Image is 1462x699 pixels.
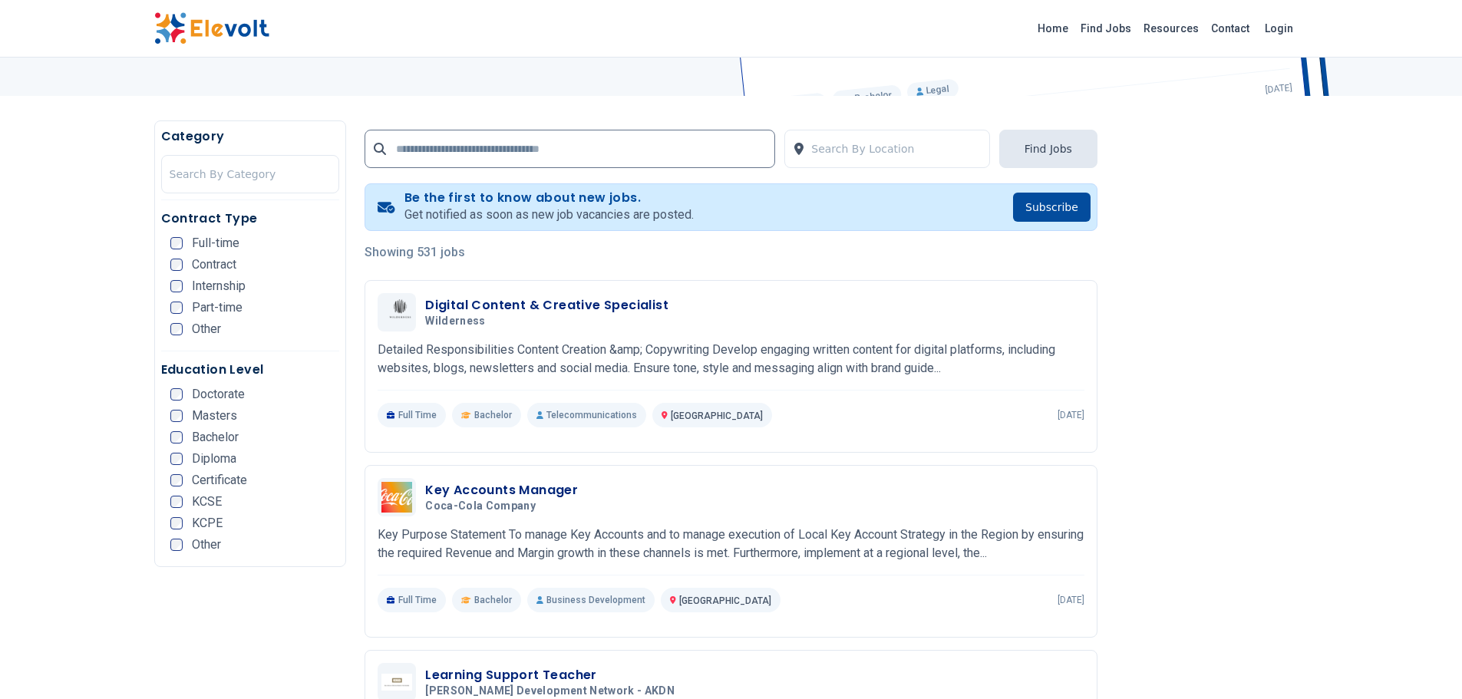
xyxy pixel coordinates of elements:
[1031,16,1074,41] a: Home
[381,482,412,513] img: Coca-Cola Company
[1074,16,1137,41] a: Find Jobs
[474,594,512,606] span: Bachelor
[161,127,340,146] h5: Category
[378,403,446,427] p: Full Time
[192,237,239,249] span: Full-time
[170,453,183,465] input: Diploma
[1013,193,1091,222] button: Subscribe
[1256,13,1302,44] a: Login
[192,496,222,508] span: KCSE
[170,431,183,443] input: Bachelor
[378,588,446,612] p: Full Time
[170,539,183,551] input: Other
[170,496,183,508] input: KCSE
[404,206,694,224] p: Get notified as soon as new job vacancies are posted.
[192,323,221,335] span: Other
[161,209,340,228] h5: Contract Type
[999,130,1097,168] button: Find Jobs
[378,526,1084,562] p: Key Purpose Statement To manage Key Accounts and to manage execution of Local Key Account Strateg...
[192,410,237,422] span: Masters
[474,409,512,421] span: Bachelor
[192,539,221,551] span: Other
[425,666,681,684] h3: Learning Support Teacher
[425,296,668,315] h3: Digital Content & Creative Specialist
[192,474,247,486] span: Certificate
[161,361,340,379] h5: Education Level
[378,341,1084,378] p: Detailed Responsibilities Content Creation &amp; Copywriting Develop engaging written content for...
[154,12,269,45] img: Elevolt
[170,259,183,271] input: Contract
[671,410,763,421] span: [GEOGRAPHIC_DATA]
[170,323,183,335] input: Other
[1205,16,1256,41] a: Contact
[192,259,236,271] span: Contract
[365,243,1097,262] p: Showing 531 jobs
[425,500,536,513] span: Coca-Cola Company
[1058,409,1084,421] p: [DATE]
[170,280,183,292] input: Internship
[425,481,578,500] h3: Key Accounts Manager
[404,190,694,206] h4: Be the first to know about new jobs.
[425,684,675,698] span: [PERSON_NAME] Development Network - AKDN
[378,293,1084,427] a: WildernessDigital Content & Creative SpecialistWildernessDetailed Responsibilities Content Creati...
[192,302,243,314] span: Part-time
[425,315,486,328] span: Wilderness
[381,299,412,326] img: Wilderness
[170,410,183,422] input: Masters
[170,237,183,249] input: Full-time
[527,403,646,427] p: Telecommunications
[192,431,239,443] span: Bachelor
[1116,182,1309,642] iframe: Advertisement
[1058,594,1084,606] p: [DATE]
[527,588,655,612] p: Business Development
[192,280,246,292] span: Internship
[192,517,223,529] span: KCPE
[378,478,1084,612] a: Coca-Cola CompanyKey Accounts ManagerCoca-Cola CompanyKey Purpose Statement To manage Key Account...
[192,453,236,465] span: Diploma
[170,302,183,314] input: Part-time
[1385,625,1462,699] iframe: Chat Widget
[1137,16,1205,41] a: Resources
[170,388,183,401] input: Doctorate
[381,674,412,691] img: Aga Khan Development Network - AKDN
[170,517,183,529] input: KCPE
[192,388,245,401] span: Doctorate
[170,474,183,486] input: Certificate
[679,595,771,606] span: [GEOGRAPHIC_DATA]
